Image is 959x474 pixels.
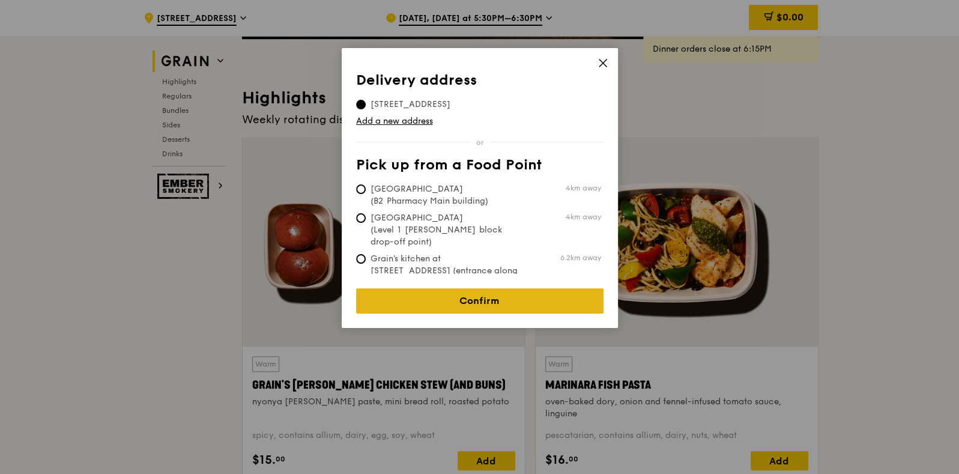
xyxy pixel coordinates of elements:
[566,183,601,193] span: 4km away
[566,212,601,222] span: 4km away
[356,183,535,207] span: [GEOGRAPHIC_DATA] (B2 Pharmacy Main building)
[560,253,601,263] span: 6.2km away
[356,288,604,314] a: Confirm
[356,100,366,109] input: [STREET_ADDRESS]
[356,99,465,111] span: [STREET_ADDRESS]
[356,254,366,264] input: Grain's kitchen at [STREET_ADDRESS] (entrance along [PERSON_NAME][GEOGRAPHIC_DATA])6.2km away
[356,253,535,301] span: Grain's kitchen at [STREET_ADDRESS] (entrance along [PERSON_NAME][GEOGRAPHIC_DATA])
[356,157,604,178] th: Pick up from a Food Point
[356,213,366,223] input: [GEOGRAPHIC_DATA] (Level 1 [PERSON_NAME] block drop-off point)4km away
[356,212,535,248] span: [GEOGRAPHIC_DATA] (Level 1 [PERSON_NAME] block drop-off point)
[356,72,604,94] th: Delivery address
[356,184,366,194] input: [GEOGRAPHIC_DATA] (B2 Pharmacy Main building)4km away
[356,115,604,127] a: Add a new address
